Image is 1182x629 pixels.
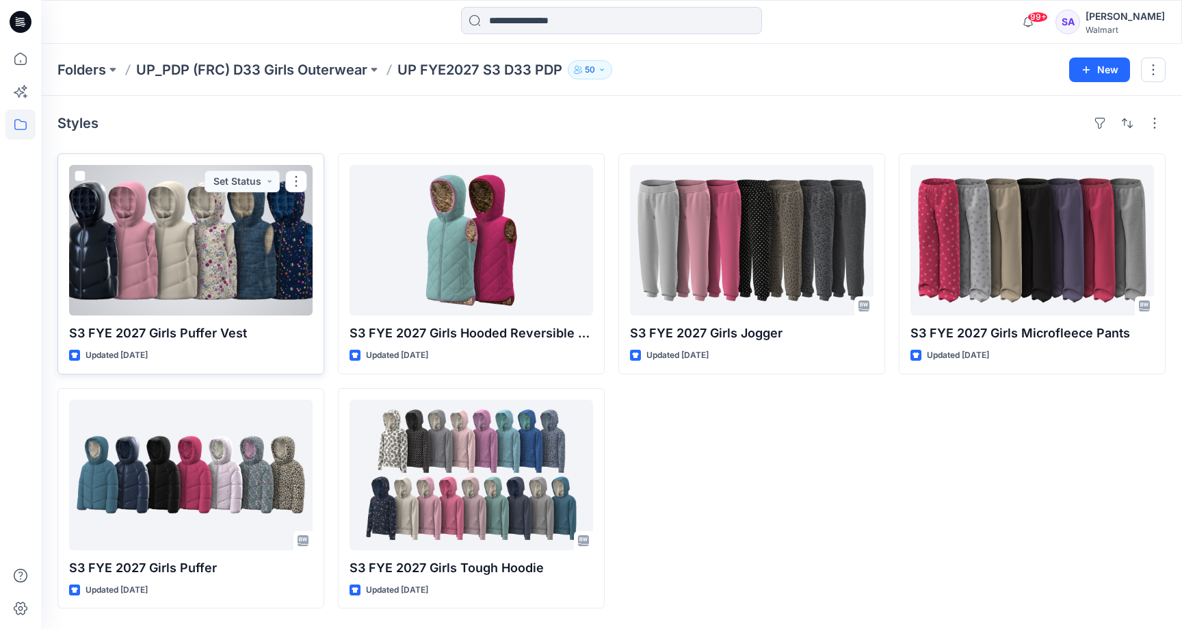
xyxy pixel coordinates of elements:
[350,559,593,578] p: S3 FYE 2027 Girls Tough Hoodie
[568,60,612,79] button: 50
[397,60,562,79] p: UP FYE2027 S3 D33 PDP
[1086,8,1165,25] div: [PERSON_NAME]
[136,60,367,79] a: UP_PDP (FRC) D33 Girls Outerwear
[86,348,148,363] p: Updated [DATE]
[646,348,709,363] p: Updated [DATE]
[366,583,428,598] p: Updated [DATE]
[350,324,593,343] p: S3 FYE 2027 Girls Hooded Reversible Vest
[1055,10,1080,34] div: SA
[69,400,313,550] a: S3 FYE 2027 Girls Puffer
[1086,25,1165,35] div: Walmart
[927,348,989,363] p: Updated [DATE]
[57,60,106,79] a: Folders
[366,348,428,363] p: Updated [DATE]
[69,165,313,316] a: S3 FYE 2027 Girls Puffer Vest
[585,62,595,77] p: 50
[350,165,593,316] a: S3 FYE 2027 Girls Hooded Reversible Vest
[630,324,874,343] p: S3 FYE 2027 Girls Jogger
[69,324,313,343] p: S3 FYE 2027 Girls Puffer Vest
[350,400,593,550] a: S3 FYE 2027 Girls Tough Hoodie
[910,165,1154,316] a: S3 FYE 2027 Girls Microfleece Pants
[69,559,313,578] p: S3 FYE 2027 Girls Puffer
[1027,12,1048,23] span: 99+
[86,583,148,598] p: Updated [DATE]
[57,115,98,131] h4: Styles
[630,165,874,316] a: S3 FYE 2027 Girls Jogger
[1069,57,1130,82] button: New
[910,324,1154,343] p: S3 FYE 2027 Girls Microfleece Pants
